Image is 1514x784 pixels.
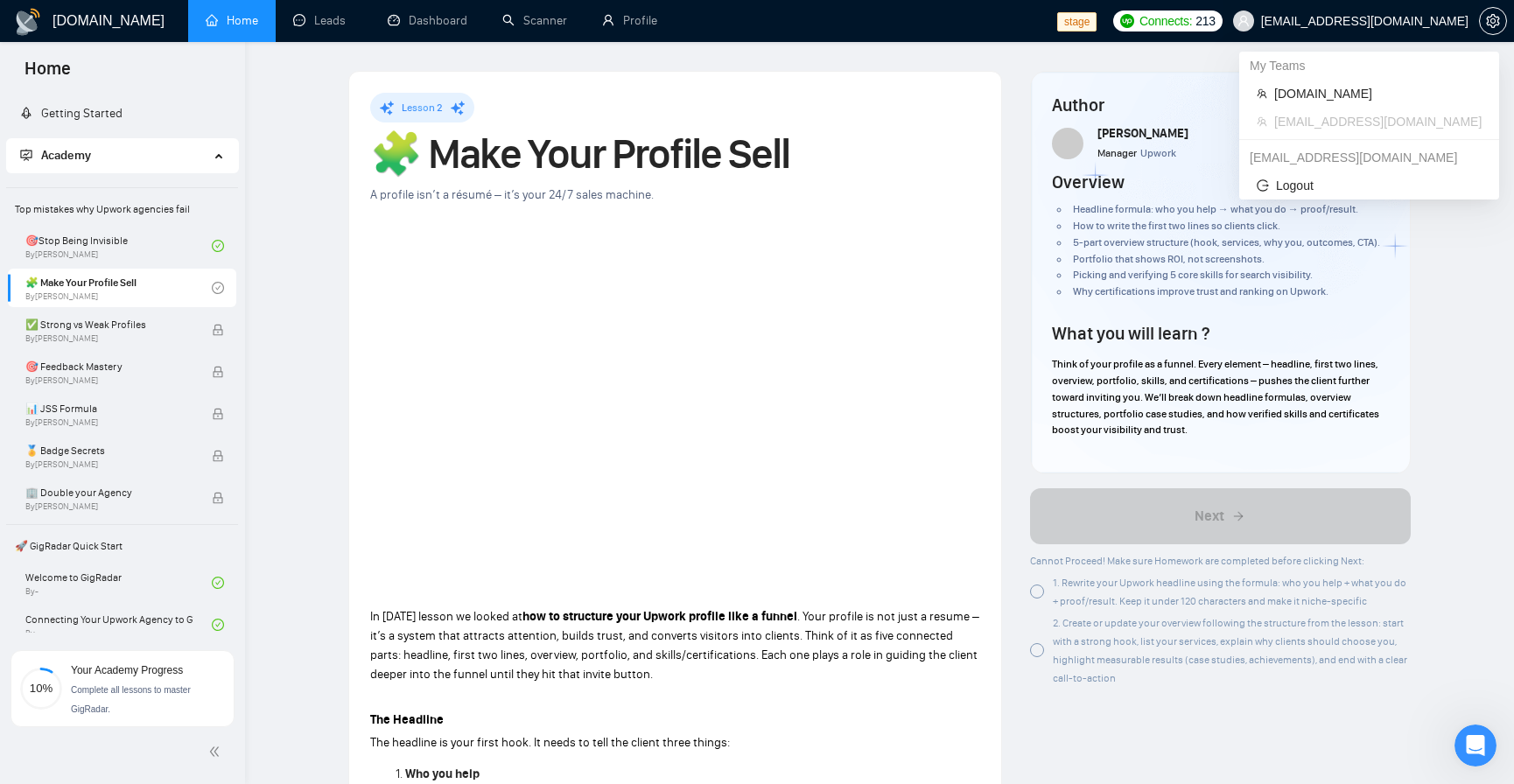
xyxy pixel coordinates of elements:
a: 🧩 Make Your Profile SellBy[PERSON_NAME] [25,269,212,307]
span: 1. Rewrite your Upwork headline using the formula: who you help + what you do + proof/result. Kee... [1053,577,1406,607]
span: team [1257,116,1267,127]
span: The headline is your first hook. It needs to tell the client three things: [370,735,730,750]
span: ✅ Strong vs Weak Profiles [25,316,193,333]
span: By [PERSON_NAME] [25,333,193,344]
a: setting [1479,14,1507,28]
div: My Teams [1239,52,1499,80]
img: upwork-logo.png [1120,14,1134,28]
span: Upwork [1140,147,1176,159]
span: user [1237,15,1250,27]
span: Think of your profile as a funnel. Every element – headline, first two lines, overview, portfolio... [1052,358,1379,436]
span: Headline formula: who you help → what you do → proof/result. [1073,203,1358,215]
span: Manager [1097,147,1137,159]
h4: Author [1052,93,1389,117]
span: check-circle [212,282,224,294]
span: By [PERSON_NAME] [25,375,193,386]
span: In [DATE] lesson we looked at [370,609,522,624]
strong: The Headline [370,712,444,727]
a: 🎯Stop Being InvisibleBy[PERSON_NAME] [25,227,212,265]
span: check-circle [212,240,224,252]
span: Connects: [1139,11,1192,31]
span: logout [1257,179,1269,192]
span: By [PERSON_NAME] [25,417,193,428]
span: lock [212,324,224,336]
h4: Overview [1052,170,1125,194]
h1: 🧩 Make Your Profile Sell [370,135,980,173]
span: Home [11,56,85,93]
button: Next [1030,488,1411,544]
span: Logout [1257,176,1482,195]
span: By [PERSON_NAME] [25,459,193,470]
a: dashboardDashboard [388,13,467,28]
li: Getting Started [6,96,238,131]
span: Cannot Proceed! Make sure Homework are completed before clicking Next: [1030,555,1364,567]
span: 213 [1195,11,1215,31]
strong: how to structure your Upwork profile like a funnel [522,609,797,624]
span: 📊 JSS Formula [25,400,193,417]
span: Top mistakes why Upwork agencies fail [8,192,236,227]
span: check-circle [212,577,224,589]
span: How to write the first two lines so clients click. [1073,220,1280,232]
strong: Who you help [405,766,480,781]
span: 2. Create or update your overview following the structure from the lesson: start with a strong ho... [1053,617,1407,684]
a: messageLeads [293,13,353,28]
span: Picking and verifying 5 core skills for search visibility. [1073,269,1313,281]
h4: What you will learn ? [1052,321,1209,346]
span: By [PERSON_NAME] [25,501,193,512]
span: Why certifications improve trust and ranking on Upwork. [1073,285,1328,297]
span: A profile isn’t a résumé – it’s your 24/7 sales machine. [370,187,654,202]
span: team [1257,88,1267,99]
iframe: Intercom live chat [1454,724,1496,766]
div: muhariefrahmn@gmail.com [1239,143,1499,171]
a: userProfile [602,13,657,28]
span: [EMAIL_ADDRESS][DOMAIN_NAME] [1274,112,1482,131]
span: . Your profile is not just a resume – it’s a system that attracts attention, builds trust, and co... [370,609,979,682]
span: stage [1057,12,1097,31]
span: 10% [20,682,62,694]
span: check-circle [212,619,224,631]
span: 🚀 GigRadar Quick Start [8,528,236,563]
span: Next [1195,506,1224,527]
span: 🏅 Badge Secrets [25,442,193,459]
span: setting [1480,14,1506,28]
img: logo [14,8,42,36]
a: searchScanner [502,13,567,28]
a: Welcome to GigRadarBy- [25,563,212,602]
span: Your Academy Progress [71,664,183,676]
span: [DOMAIN_NAME] [1274,84,1482,103]
span: Complete all lessons to master GigRadar. [71,685,191,714]
span: 🏢 Double your Agency [25,484,193,501]
span: 5-part overview structure (hook, services, why you, outcomes, CTA). [1073,236,1380,248]
span: [PERSON_NAME] [1097,126,1188,141]
span: Portfolio that shows ROI, not screenshots. [1073,253,1265,265]
span: Academy [41,148,91,163]
span: Academy [20,148,91,163]
a: homeHome [206,13,258,28]
span: lock [212,492,224,504]
span: double-left [208,743,226,760]
span: lock [212,408,224,420]
button: setting [1479,7,1507,35]
span: Lesson 2 [402,101,443,114]
a: rocketGetting Started [20,106,123,121]
span: fund-projection-screen [20,149,32,161]
span: 🎯 Feedback Mastery [25,358,193,375]
a: Connecting Your Upwork Agency to GigRadarBy- [25,605,212,644]
span: lock [212,366,224,378]
span: lock [212,450,224,462]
